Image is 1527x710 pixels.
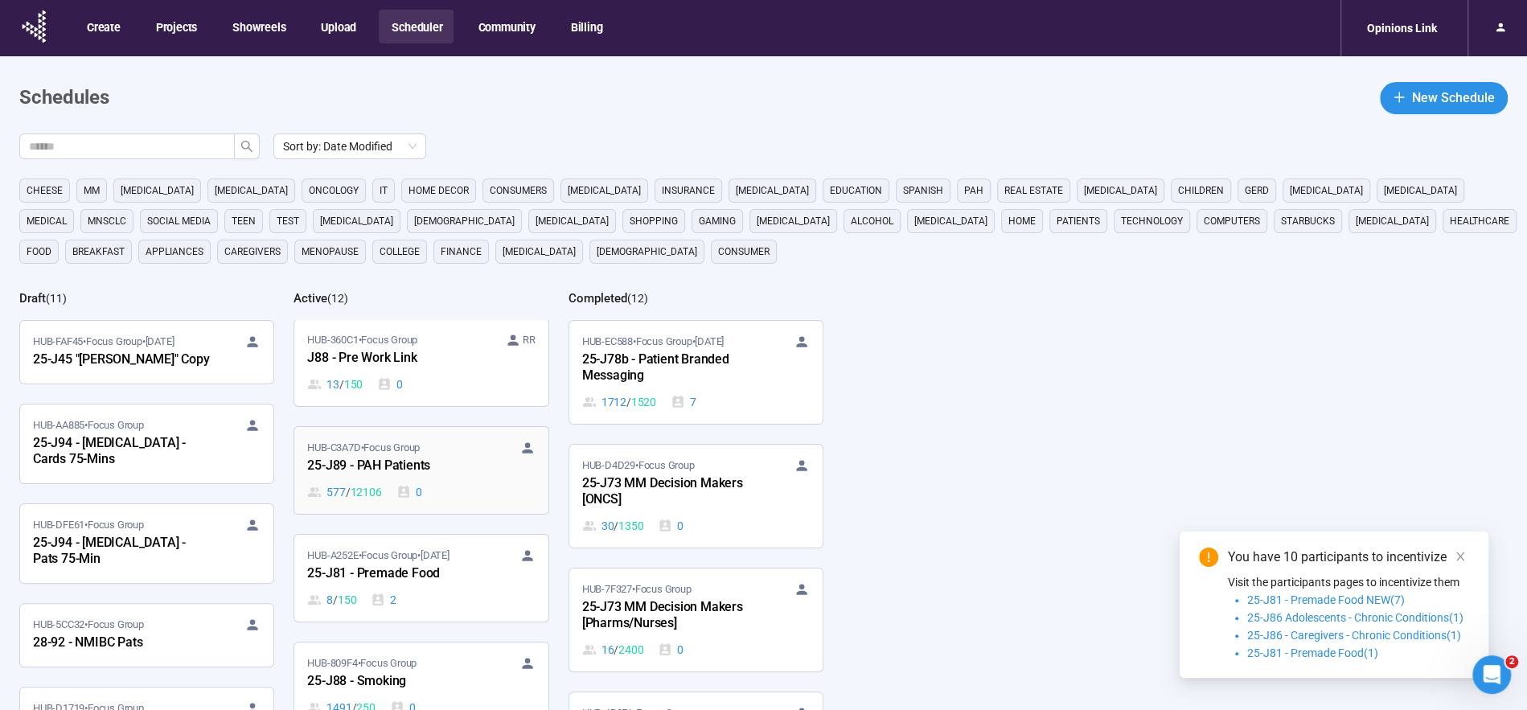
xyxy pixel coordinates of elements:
[1356,213,1429,229] span: [MEDICAL_DATA]
[20,404,273,483] a: HUB-AA885•Focus Group25-J94 - [MEDICAL_DATA] - Cards 75-Mins
[658,517,683,535] div: 0
[503,244,576,260] span: [MEDICAL_DATA]
[851,213,893,229] span: alcohol
[121,183,194,199] span: [MEDICAL_DATA]
[307,483,381,501] div: 577
[582,597,759,634] div: 25-J73 MM Decision Makers [Pharms/Nurses]
[20,604,273,667] a: HUB-5CC32•Focus Group28-92 - NMIBC Pats
[695,335,724,347] time: [DATE]
[307,671,484,692] div: 25-J88 - Smoking
[146,244,203,260] span: appliances
[380,183,388,199] span: it
[277,213,299,229] span: Test
[307,332,417,348] span: HUB-360C1 • Focus Group
[346,483,351,501] span: /
[307,548,449,564] span: HUB-A252E • Focus Group •
[1472,655,1511,694] iframe: Intercom live chat
[1412,88,1495,108] span: New Schedule
[569,291,627,306] h2: Completed
[327,292,348,305] span: ( 12 )
[1004,183,1063,199] span: real estate
[1290,183,1363,199] span: [MEDICAL_DATA]
[320,213,393,229] span: [MEDICAL_DATA]
[293,291,327,306] h2: Active
[371,591,396,609] div: 2
[631,393,656,411] span: 1520
[33,533,210,570] div: 25-J94 - [MEDICAL_DATA] - Pats 75-Min
[1455,551,1466,562] span: close
[1247,593,1405,606] span: 25-J81 - Premade Food NEW(7)
[441,244,482,260] span: finance
[307,376,363,393] div: 13
[307,348,484,369] div: J88 - Pre Work Link
[380,244,420,260] span: college
[27,244,51,260] span: Food
[377,376,403,393] div: 0
[671,393,696,411] div: 7
[736,183,809,199] span: [MEDICAL_DATA]
[84,183,100,199] span: MM
[1247,611,1463,624] span: 25-J86 Adolescents - Chronic Conditions(1)
[33,617,144,633] span: HUB-5CC32 • Focus Group
[718,244,770,260] span: consumer
[215,183,288,199] span: [MEDICAL_DATA]
[614,517,618,535] span: /
[658,641,683,659] div: 0
[1281,213,1335,229] span: starbucks
[582,581,692,597] span: HUB-7F327 • Focus Group
[569,568,823,671] a: HUB-7F327•Focus Group25-J73 MM Decision Makers [Pharms/Nurses]16 / 24000
[569,321,823,424] a: HUB-EC588•Focus Group•[DATE]25-J78b - Patient Branded Messaging1712 / 15207
[964,183,983,199] span: PAH
[582,458,695,474] span: HUB-D4D29 • Focus Group
[88,213,126,229] span: mnsclc
[396,483,422,501] div: 0
[1199,548,1218,567] span: exclamation-circle
[582,517,644,535] div: 30
[20,504,273,583] a: HUB-DFE61•Focus Group25-J94 - [MEDICAL_DATA] - Pats 75-Min
[307,655,417,671] span: HUB-809F4 • Focus Group
[582,334,724,350] span: HUB-EC588 • Focus Group •
[33,350,210,371] div: 25-J45 "[PERSON_NAME]" Copy
[46,292,67,305] span: ( 11 )
[302,244,359,260] span: menopause
[33,633,210,654] div: 28-92 - NMIBC Pats
[309,183,359,199] span: oncology
[1380,82,1508,114] button: plusNew Schedule
[830,183,882,199] span: education
[1204,213,1260,229] span: computers
[1228,548,1469,567] div: You have 10 participants to incentivize
[1121,213,1183,229] span: technology
[1393,91,1406,104] span: plus
[72,244,125,260] span: breakfast
[903,183,943,199] span: Spanish
[143,10,208,43] button: Projects
[597,244,697,260] span: [DEMOGRAPHIC_DATA]
[308,10,367,43] button: Upload
[307,456,484,477] div: 25-J89 - PAH Patients
[283,134,417,158] span: Sort by: Date Modified
[618,641,643,659] span: 2400
[27,213,67,229] span: medical
[699,213,736,229] span: gaming
[232,213,256,229] span: Teen
[490,183,547,199] span: consumers
[421,549,449,561] time: [DATE]
[307,591,356,609] div: 8
[618,517,643,535] span: 1350
[234,133,260,159] button: search
[33,517,144,533] span: HUB-DFE61 • Focus Group
[757,213,830,229] span: [MEDICAL_DATA]
[1084,183,1157,199] span: [MEDICAL_DATA]
[351,483,382,501] span: 12106
[147,213,211,229] span: social media
[1247,646,1378,659] span: 25-J81 - Premade Food(1)
[307,564,484,585] div: 25-J81 - Premade Food
[582,350,759,387] div: 25-J78b - Patient Branded Messaging
[465,10,546,43] button: Community
[220,10,297,43] button: Showreels
[1245,183,1269,199] span: GERD
[379,10,454,43] button: Scheduler
[1357,13,1447,43] div: Opinions Link
[339,376,344,393] span: /
[536,213,609,229] span: [MEDICAL_DATA]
